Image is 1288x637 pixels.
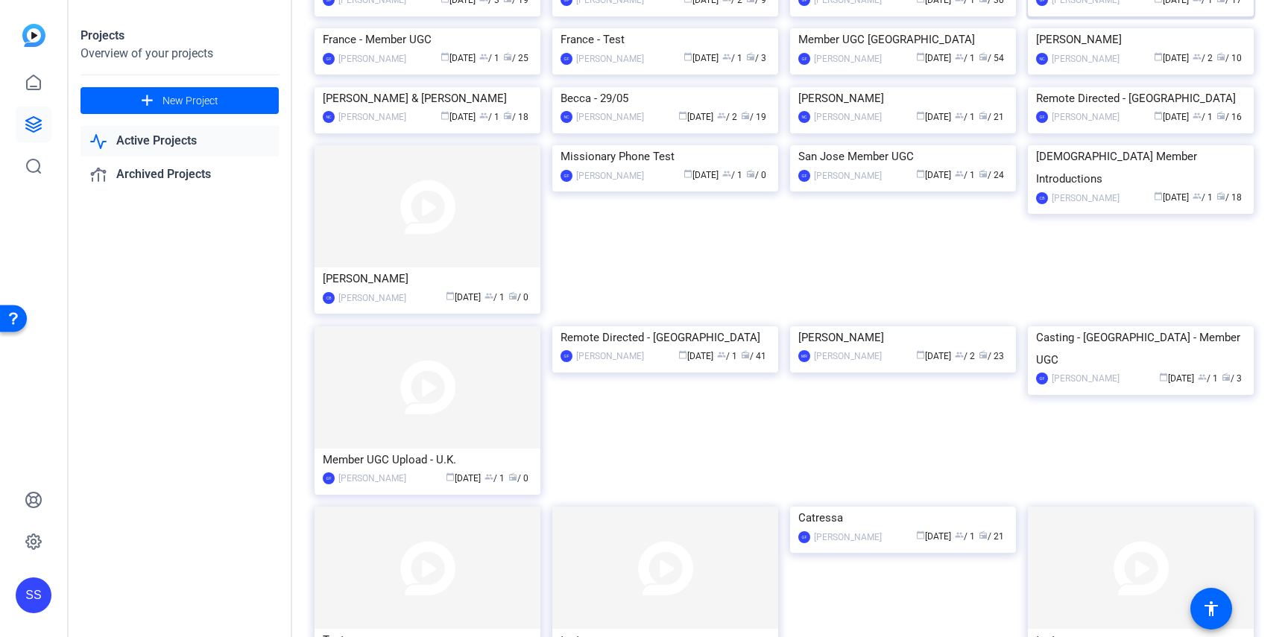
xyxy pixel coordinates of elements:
[1052,51,1120,66] div: [PERSON_NAME]
[916,169,925,178] span: calendar_today
[741,111,750,120] span: radio
[979,53,1004,63] span: / 54
[684,170,719,180] span: [DATE]
[1193,192,1213,203] span: / 1
[1216,192,1242,203] span: / 18
[684,169,692,178] span: calendar_today
[323,472,335,484] div: GF
[1222,373,1231,381] span: radio
[1036,373,1048,384] div: GF
[441,52,449,61] span: calendar_today
[479,111,488,120] span: group
[979,531,1004,542] span: / 21
[722,52,731,61] span: group
[484,472,493,481] span: group
[798,507,1008,529] div: Catressa
[955,350,964,359] span: group
[1154,52,1163,61] span: calendar_today
[1193,53,1213,63] span: / 2
[503,52,512,61] span: radio
[561,350,572,362] div: GF
[1154,53,1189,63] span: [DATE]
[678,351,713,361] span: [DATE]
[323,87,532,110] div: [PERSON_NAME] & [PERSON_NAME]
[717,350,726,359] span: group
[1159,373,1194,384] span: [DATE]
[916,170,951,180] span: [DATE]
[1036,87,1246,110] div: Remote Directed - [GEOGRAPHIC_DATA]
[1036,28,1246,51] div: [PERSON_NAME]
[503,53,528,63] span: / 25
[955,530,964,539] span: group
[717,112,737,122] span: / 2
[722,170,742,180] span: / 1
[446,291,455,300] span: calendar_today
[338,110,406,124] div: [PERSON_NAME]
[323,111,335,123] div: NC
[814,168,882,183] div: [PERSON_NAME]
[561,111,572,123] div: NC
[1052,371,1120,386] div: [PERSON_NAME]
[798,170,810,182] div: GF
[323,449,532,471] div: Member UGC Upload - U.K.
[479,112,499,122] span: / 1
[508,291,517,300] span: radio
[678,112,713,122] span: [DATE]
[484,291,493,300] span: group
[684,53,719,63] span: [DATE]
[916,530,925,539] span: calendar_today
[441,111,449,120] span: calendar_today
[1159,373,1168,381] span: calendar_today
[503,111,512,120] span: radio
[798,350,810,362] div: MR
[1154,112,1189,122] span: [DATE]
[798,326,1008,349] div: [PERSON_NAME]
[1193,191,1202,200] span: group
[741,351,766,361] span: / 41
[479,53,499,63] span: / 1
[798,145,1008,168] div: San Jose Member UGC
[746,53,766,63] span: / 3
[955,531,975,542] span: / 1
[717,111,726,120] span: group
[1036,192,1048,204] div: CB
[684,52,692,61] span: calendar_today
[979,170,1004,180] span: / 24
[1193,52,1202,61] span: group
[162,93,218,109] span: New Project
[479,52,488,61] span: group
[80,126,279,156] a: Active Projects
[338,51,406,66] div: [PERSON_NAME]
[717,351,737,361] span: / 1
[1052,110,1120,124] div: [PERSON_NAME]
[746,52,755,61] span: radio
[1036,53,1048,65] div: NC
[1216,191,1225,200] span: radio
[814,530,882,545] div: [PERSON_NAME]
[722,53,742,63] span: / 1
[1036,111,1048,123] div: GF
[446,292,481,302] span: [DATE]
[1036,326,1246,371] div: Casting - [GEOGRAPHIC_DATA] - Member UGC
[955,52,964,61] span: group
[741,112,766,122] span: / 19
[561,170,572,182] div: GF
[1216,52,1225,61] span: radio
[798,111,810,123] div: NC
[323,53,335,65] div: GF
[814,51,882,66] div: [PERSON_NAME]
[508,292,528,302] span: / 0
[955,112,975,122] span: / 1
[1216,112,1242,122] span: / 16
[508,473,528,484] span: / 0
[1222,373,1242,384] span: / 3
[798,87,1008,110] div: [PERSON_NAME]
[1202,600,1220,618] mat-icon: accessibility
[678,111,687,120] span: calendar_today
[441,112,476,122] span: [DATE]
[561,53,572,65] div: GF
[576,51,644,66] div: [PERSON_NAME]
[561,145,770,168] div: Missionary Phone Test
[798,531,810,543] div: GF
[561,87,770,110] div: Becca - 29/05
